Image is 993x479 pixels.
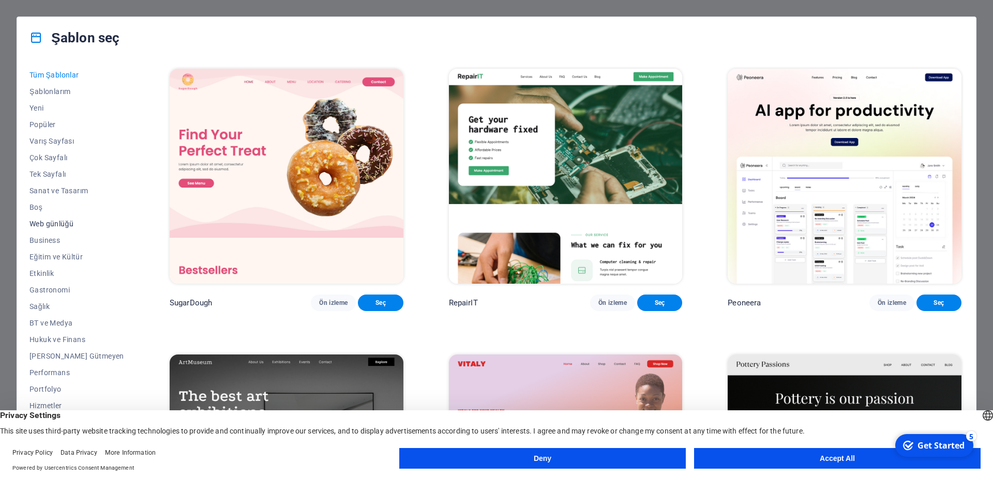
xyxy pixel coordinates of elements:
button: Varış Sayfası [29,133,124,149]
span: Sanat ve Tasarım [29,187,124,195]
span: Performans [29,368,124,377]
img: SugarDough [170,69,403,284]
button: Boş [29,199,124,215]
button: Tek Sayfalı [29,166,124,182]
button: Tüm Şablonlar [29,67,124,83]
button: Portfolyo [29,381,124,397]
span: Seç [925,299,953,307]
span: Tüm Şablonlar [29,71,124,79]
span: Seç [366,299,395,307]
button: [PERSON_NAME] Gütmeyen [29,348,124,364]
span: Varış Sayfası [29,137,124,145]
img: Peoneera [728,69,961,284]
div: 5 [77,1,87,11]
span: Boş [29,203,124,211]
button: Gastronomi [29,282,124,298]
span: Ön izleme [878,299,906,307]
button: Hizmetler [29,397,124,414]
div: Get Started 5 items remaining, 0% complete [6,4,84,27]
button: Sanat ve Tasarım [29,182,124,199]
span: Business [29,236,124,244]
div: Get Started [28,10,75,21]
button: Çok Sayfalı [29,149,124,166]
button: Şablonlarım [29,83,124,100]
button: Eğitim ve Kültür [29,249,124,265]
button: Popüler [29,116,124,133]
span: Gastronomi [29,286,124,294]
button: Yeni [29,100,124,116]
span: [PERSON_NAME] Gütmeyen [29,352,124,360]
button: Sağlık [29,298,124,315]
p: SugarDough [170,298,212,308]
button: Web günlüğü [29,215,124,232]
span: Ön izleme [598,299,627,307]
span: Popüler [29,120,124,129]
p: Peoneera [728,298,761,308]
span: Çok Sayfalı [29,153,124,162]
button: Seç [358,295,403,311]
button: BT ve Medya [29,315,124,331]
button: Performans [29,364,124,381]
button: Etkinlik [29,265,124,282]
span: Portfolyo [29,385,124,393]
button: Ön izleme [311,295,356,311]
span: BT ve Medya [29,319,124,327]
span: Etkinlik [29,269,124,277]
span: Ön izleme [319,299,348,307]
span: Seç [645,299,674,307]
span: Hizmetler [29,401,124,410]
span: Web günlüğü [29,220,124,228]
span: Hukuk ve Finans [29,335,124,344]
h4: Şablon seç [29,29,119,46]
span: Yeni [29,104,124,112]
button: Ön izleme [590,295,635,311]
button: Ön izleme [869,295,914,311]
p: RepairIT [449,298,478,308]
button: Seç [916,295,961,311]
span: Eğitim ve Kültür [29,253,124,261]
img: RepairIT [449,69,683,284]
span: Tek Sayfalı [29,170,124,178]
span: Şablonlarım [29,87,124,96]
button: Hukuk ve Finans [29,331,124,348]
button: Seç [637,295,682,311]
span: Sağlık [29,302,124,311]
button: Business [29,232,124,249]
